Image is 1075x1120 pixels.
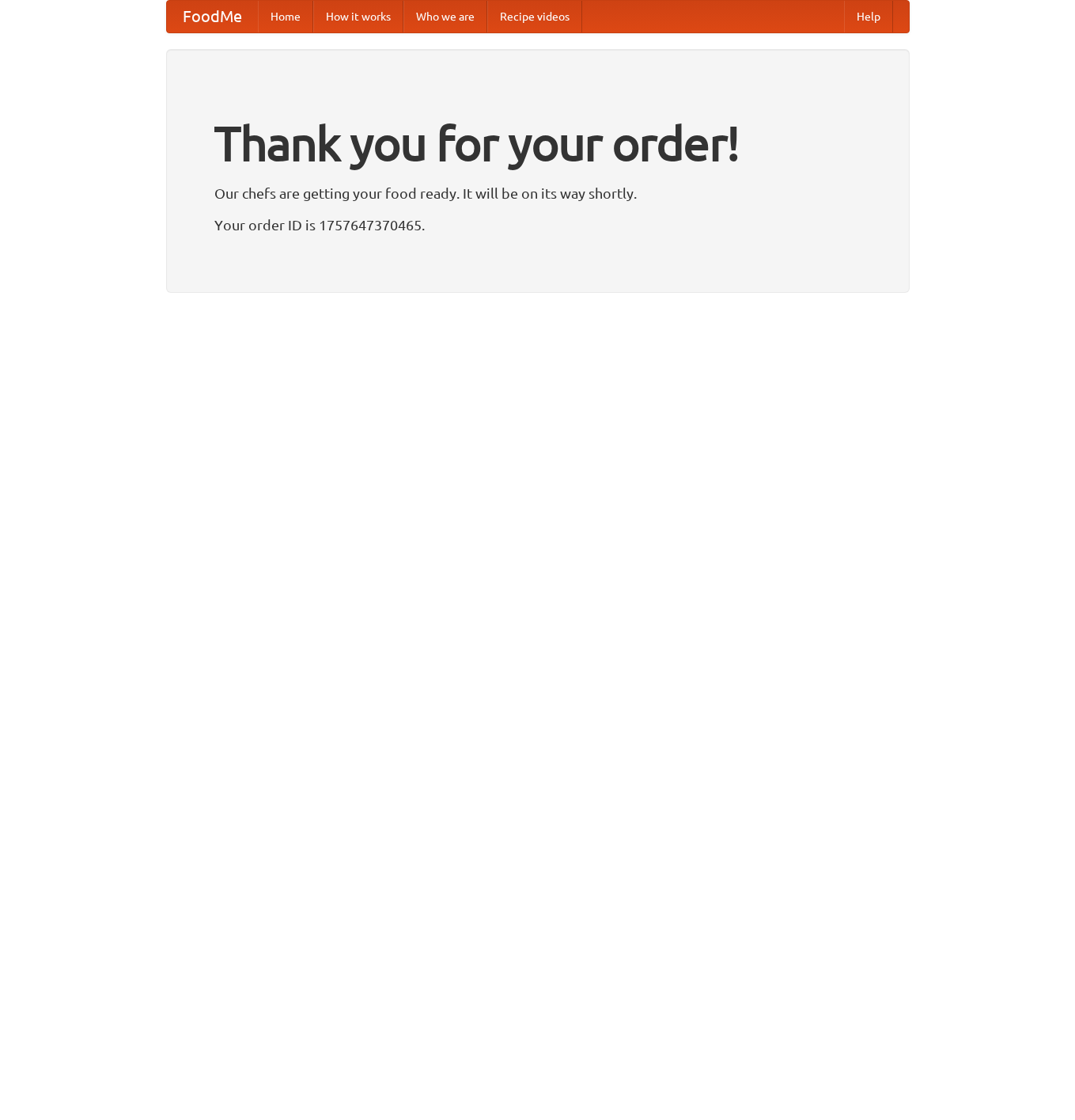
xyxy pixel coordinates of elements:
a: Who we are [403,1,487,32]
p: Your order ID is 1757647370465. [214,213,861,237]
a: Home [258,1,313,32]
a: FoodMe [167,1,258,32]
h1: Thank you for your order! [214,105,861,181]
p: Our chefs are getting your food ready. It will be on its way shortly. [214,181,861,205]
a: Help [844,1,893,32]
a: Recipe videos [487,1,582,32]
a: How it works [313,1,403,32]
